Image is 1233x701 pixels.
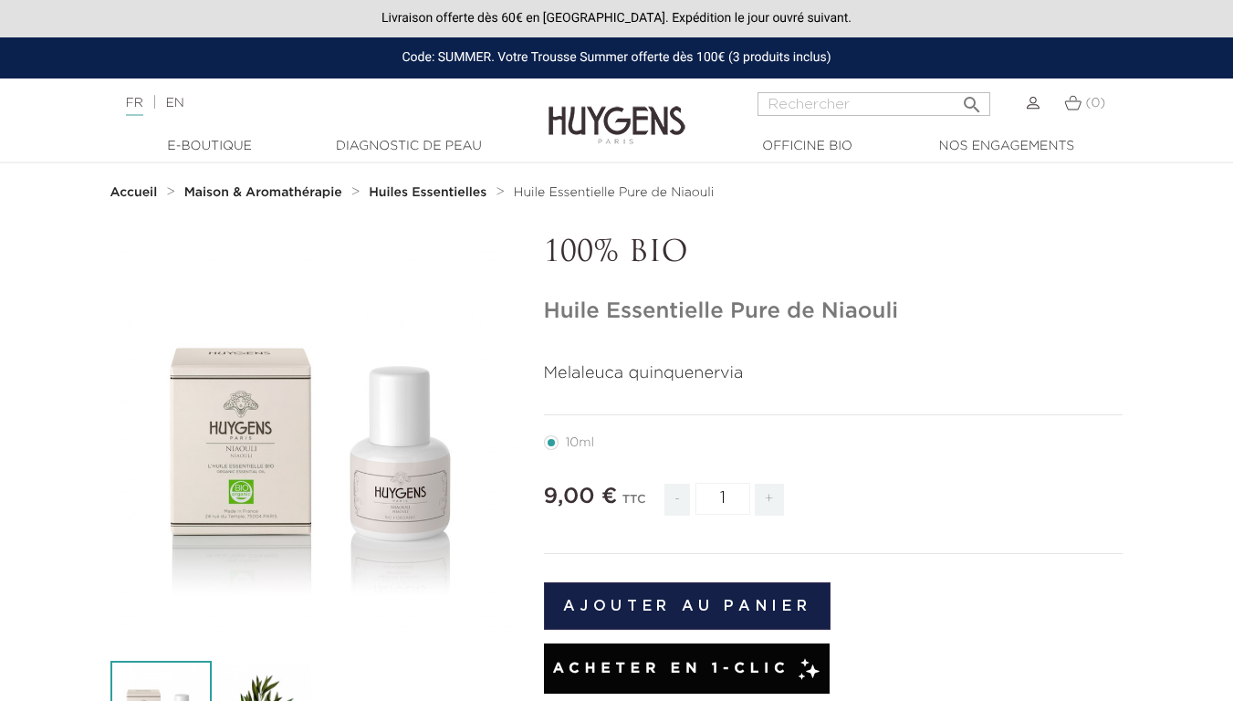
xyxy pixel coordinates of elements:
span: Huile Essentielle Pure de Niaouli [514,186,714,199]
input: Rechercher [758,92,990,116]
img: Huygens [549,77,685,147]
strong: Accueil [110,186,158,199]
a: Maison & Aromathérapie [184,185,347,200]
span: + [755,484,784,516]
div: | [117,92,500,114]
a: Huile Essentielle Pure de Niaouli [514,185,714,200]
span: - [664,484,690,516]
a: Nos engagements [915,137,1098,156]
a: EN [165,97,183,110]
div: TTC [622,480,646,529]
a: FR [126,97,143,116]
p: 100% BIO [544,236,1123,271]
strong: Maison & Aromathérapie [184,186,342,199]
input: Quantité [695,483,750,515]
button:  [956,87,988,111]
span: (0) [1085,97,1105,110]
h1: Huile Essentielle Pure de Niaouli [544,298,1123,325]
a: Diagnostic de peau [318,137,500,156]
strong: Huiles Essentielles [369,186,486,199]
button: Ajouter au panier [544,582,831,630]
label: 10ml [544,435,616,450]
p: Melaleuca quinquenervia [544,361,1123,386]
span: 9,00 € [544,486,618,507]
i:  [961,89,983,110]
a: Huiles Essentielles [369,185,491,200]
a: Accueil [110,185,162,200]
a: E-Boutique [119,137,301,156]
a: Officine Bio [716,137,899,156]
